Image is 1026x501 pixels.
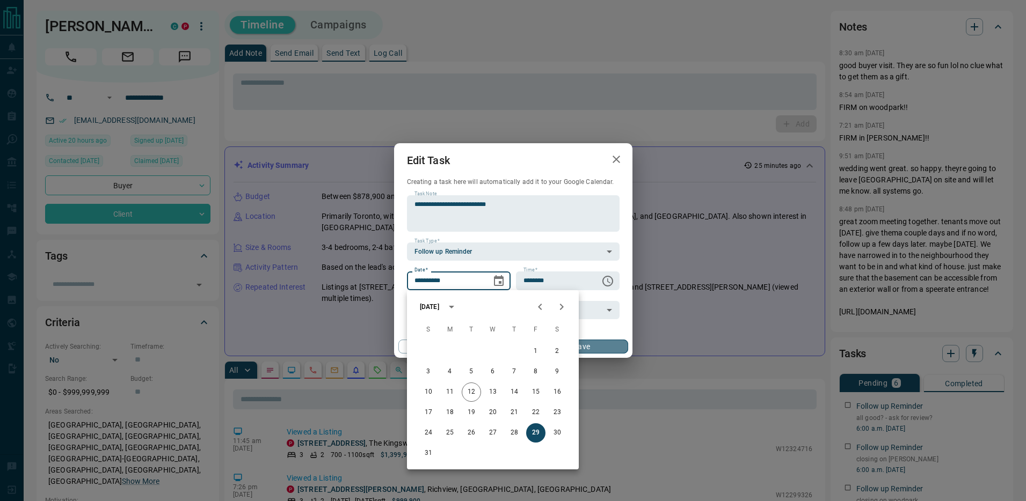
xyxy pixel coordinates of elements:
button: Choose time, selected time is 6:00 AM [597,270,618,292]
button: 29 [526,423,545,443]
button: 9 [548,362,567,381]
button: 6 [483,362,503,381]
button: 1 [526,342,545,361]
button: 19 [462,403,481,422]
button: 12 [462,382,481,402]
button: 5 [462,362,481,381]
button: 21 [505,403,524,422]
button: 24 [419,423,438,443]
button: 22 [526,403,545,422]
button: 31 [419,444,438,463]
button: Cancel [398,340,490,353]
span: Friday [526,319,545,341]
button: 23 [548,403,567,422]
div: Follow up Reminder [407,242,620,261]
button: 17 [419,403,438,422]
span: Thursday [505,319,524,341]
label: Time [523,267,537,274]
span: Wednesday [483,319,503,341]
label: Task Type [414,238,440,245]
button: Save [536,340,628,353]
button: 18 [440,403,460,422]
button: 4 [440,362,460,381]
h2: Edit Task [394,143,463,178]
button: 14 [505,382,524,402]
button: Choose date, selected date is Aug 29, 2025 [488,270,510,292]
button: Next month [551,296,572,318]
button: 7 [505,362,524,381]
p: Creating a task here will automatically add it to your Google Calendar. [407,178,620,187]
button: 28 [505,423,524,443]
label: Date [414,267,428,274]
button: 2 [548,342,567,361]
button: Previous month [529,296,551,318]
button: 26 [462,423,481,443]
button: calendar view is open, switch to year view [442,298,461,316]
button: 10 [419,382,438,402]
span: Sunday [419,319,438,341]
div: [DATE] [420,302,439,312]
span: Saturday [548,319,567,341]
button: 8 [526,362,545,381]
label: Task Note [414,190,436,197]
span: Tuesday [462,319,481,341]
button: 13 [483,382,503,402]
button: 30 [548,423,567,443]
button: 25 [440,423,460,443]
button: 11 [440,382,460,402]
button: 16 [548,382,567,402]
button: 15 [526,382,545,402]
button: 20 [483,403,503,422]
button: 27 [483,423,503,443]
span: Monday [440,319,460,341]
button: 3 [419,362,438,381]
